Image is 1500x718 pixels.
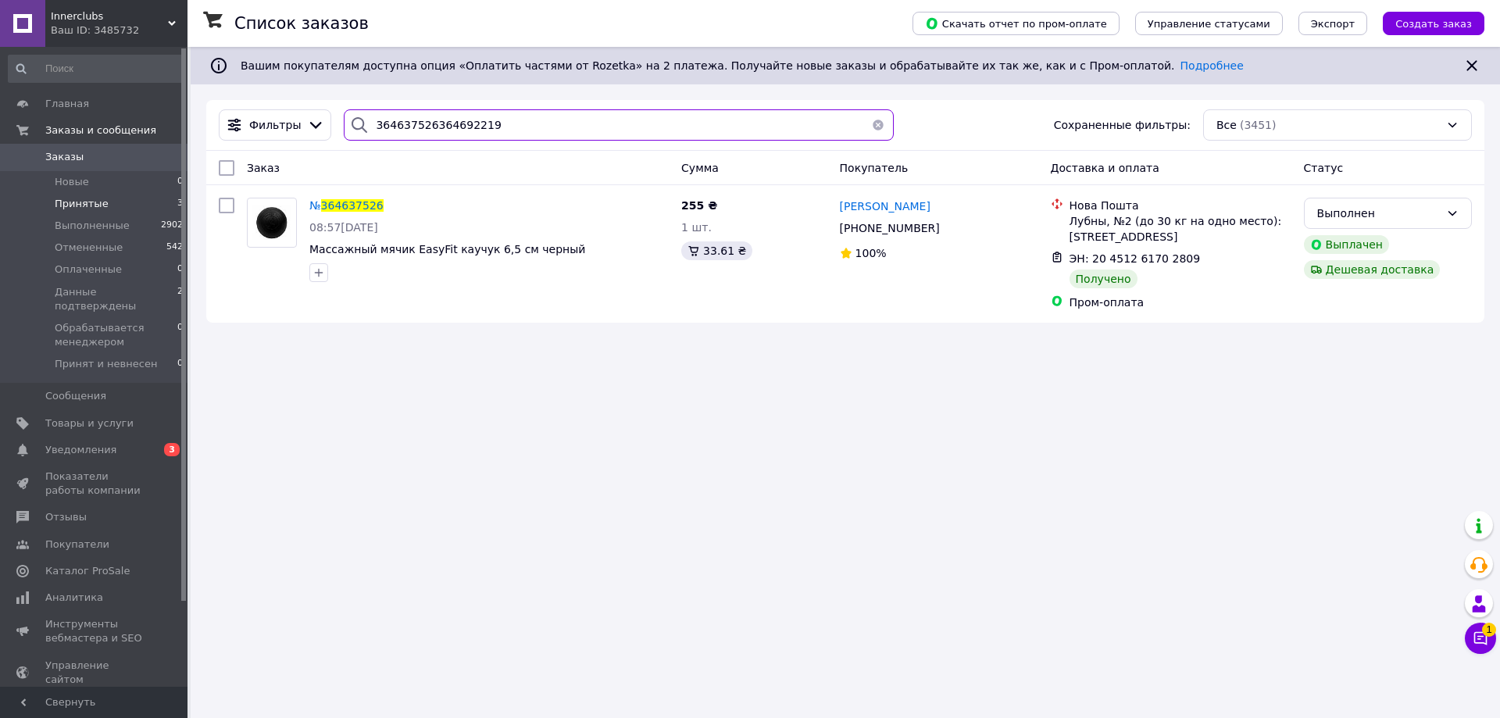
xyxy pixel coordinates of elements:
span: Вашим покупателям доступна опция «Оплатить частями от Rozetka» на 2 платежа. Получайте новые зака... [241,59,1244,72]
span: Покупатели [45,538,109,552]
span: 100% [855,247,887,259]
span: 542 [166,241,183,255]
span: Innerclubs [51,9,168,23]
span: Создать заказ [1395,18,1472,30]
span: Отмененные [55,241,123,255]
span: Статус [1304,162,1344,174]
span: № [309,199,321,212]
button: Создать заказ [1383,12,1484,35]
span: Каталог ProSale [45,564,130,578]
span: Заказы и сообщения [45,123,156,138]
button: Скачать отчет по пром-оплате [912,12,1120,35]
button: Управление статусами [1135,12,1283,35]
span: Экспорт [1311,18,1355,30]
a: №364637526 [309,199,384,212]
div: Ваш ID: 3485732 [51,23,187,38]
span: Данные подтверждены [55,285,177,313]
span: 3 [177,197,183,211]
span: Оплаченные [55,263,122,277]
div: [PHONE_NUMBER] [837,217,943,239]
div: Лубны, №2 (до 30 кг на одно место): [STREET_ADDRESS] [1070,213,1291,245]
span: Покупатель [840,162,909,174]
div: Нова Пошта [1070,198,1291,213]
span: Управление статусами [1148,18,1270,30]
span: Принят и невнесен [55,357,157,371]
span: Доставка и оплата [1051,162,1159,174]
h1: Список заказов [234,14,369,33]
span: 2 [177,285,183,313]
span: Уведомления [45,443,116,457]
span: Сохраненные фильтры: [1054,117,1191,133]
span: Скачать отчет по пром-оплате [925,16,1107,30]
span: Главная [45,97,89,111]
input: Поиск по номеру заказа, ФИО покупателя, номеру телефона, Email, номеру накладной [344,109,894,141]
span: 0 [177,357,183,371]
a: [PERSON_NAME] [840,198,930,214]
span: 0 [177,175,183,189]
span: Показатели работы компании [45,470,145,498]
span: ЭН: 20 4512 6170 2809 [1070,252,1201,265]
span: 2902 [161,219,183,233]
span: Сумма [681,162,719,174]
a: Массажный мячик EasyFit каучук 6,5 см черный [309,243,585,255]
span: Обрабатывается менеджером [55,321,177,349]
div: Дешевая доставка [1304,260,1441,279]
span: 0 [177,321,183,349]
span: [PERSON_NAME] [840,200,930,213]
span: Сообщения [45,389,106,403]
span: 364637526 [321,199,384,212]
span: 1 шт. [681,221,712,234]
span: 08:57[DATE] [309,221,378,234]
span: 1 [1482,623,1496,637]
span: Новые [55,175,89,189]
img: Фото товару [248,205,296,239]
span: Заказы [45,150,84,164]
a: Подробнее [1180,59,1244,72]
span: 3 [164,443,180,456]
span: Принятые [55,197,109,211]
span: Все [1216,117,1237,133]
a: Фото товару [247,198,297,248]
span: Отзывы [45,510,87,524]
div: 33.61 ₴ [681,241,752,260]
div: Пром-оплата [1070,295,1291,310]
span: Фильтры [249,117,301,133]
button: Очистить [862,109,894,141]
input: Поиск [8,55,184,83]
div: Выполнен [1317,205,1440,222]
span: Заказ [247,162,280,174]
span: 255 ₴ [681,199,717,212]
span: Аналитика [45,591,103,605]
span: Инструменты вебмастера и SEO [45,617,145,645]
span: Управление сайтом [45,659,145,687]
div: Получено [1070,270,1137,288]
button: Чат с покупателем1 [1465,623,1496,654]
span: 0 [177,263,183,277]
span: Выполненные [55,219,130,233]
span: (3451) [1240,119,1277,131]
a: Создать заказ [1367,16,1484,29]
button: Экспорт [1298,12,1367,35]
div: Выплачен [1304,235,1389,254]
span: Товары и услуги [45,416,134,430]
